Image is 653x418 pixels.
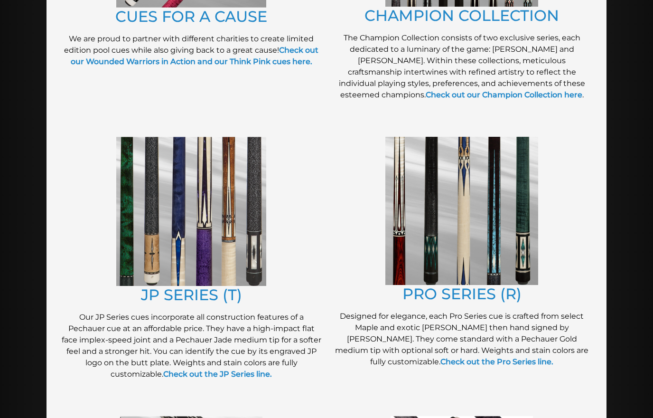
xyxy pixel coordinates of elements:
a: PRO SERIES (R) [402,285,522,303]
a: CHAMPION COLLECTION [364,6,559,25]
a: JP SERIES (T) [141,285,242,304]
a: Check out the JP Series line. [163,370,272,379]
a: Check out the Pro Series line. [440,357,553,366]
p: The Champion Collection consists of two exclusive series, each dedicated to a luminary of the gam... [331,32,592,101]
p: Designed for elegance, each Pro Series cue is crafted from select Maple and exotic [PERSON_NAME] ... [331,311,592,368]
p: Our JP Series cues incorporate all construction features of a Pechauer cue at an affordable price... [61,312,322,380]
a: Check out our Champion Collection here [426,90,582,99]
p: We are proud to partner with different charities to create limited edition pool cues while also g... [61,33,322,67]
a: CUES FOR A CAUSE [115,7,267,26]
